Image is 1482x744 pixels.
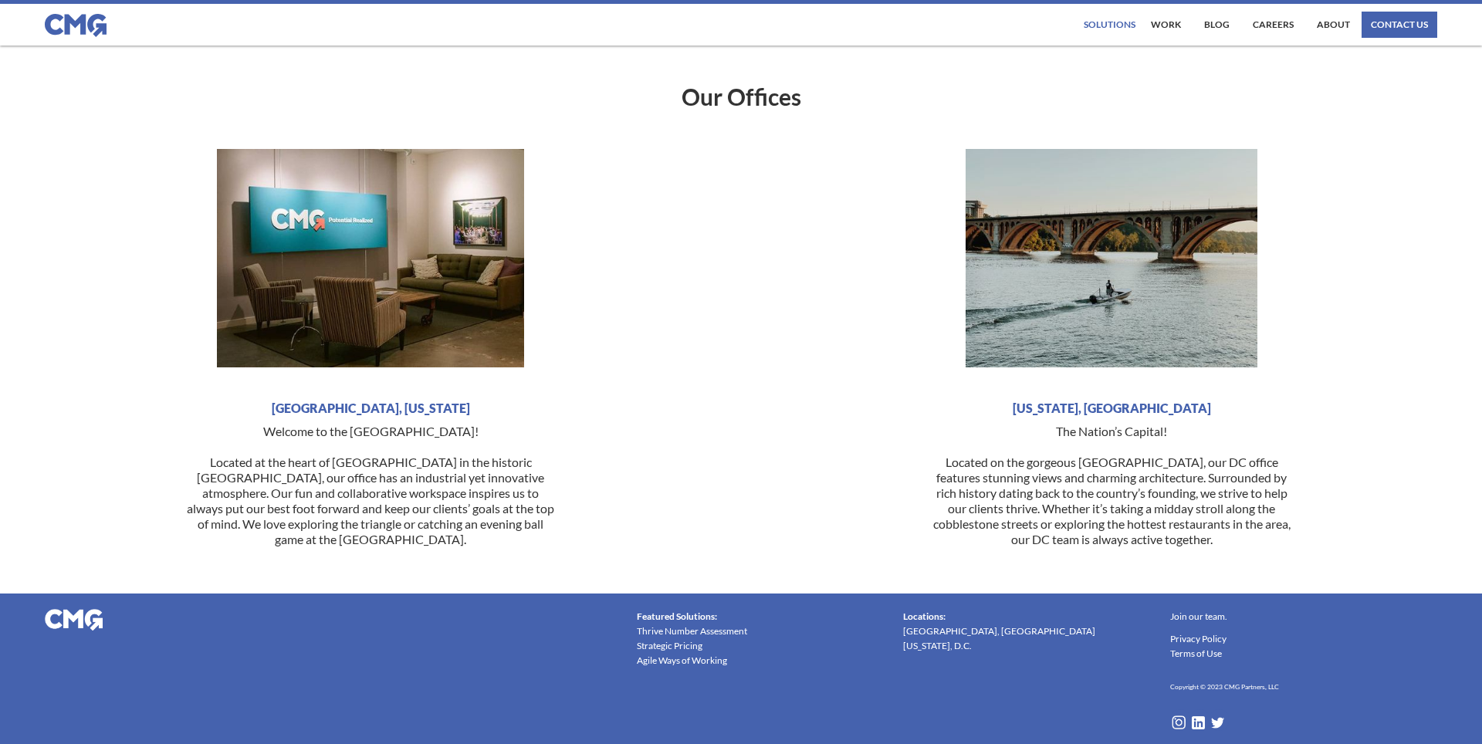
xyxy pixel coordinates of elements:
[637,609,717,624] div: Featured Solutions:
[1249,12,1298,38] a: Careers
[1371,20,1428,29] div: contact us
[45,609,103,631] img: CMG logo in white
[1170,609,1227,624] a: Join our team.
[903,624,1095,638] a: [GEOGRAPHIC_DATA], [GEOGRAPHIC_DATA]
[926,424,1297,547] p: The Nation’s Capital! Located on the gorgeous [GEOGRAPHIC_DATA], our DC office features stunning ...
[903,609,946,624] div: Locations:
[637,638,702,653] a: Strategic Pricing
[1013,401,1211,416] h3: [US_STATE], [GEOGRAPHIC_DATA]
[1210,715,1226,731] img: twitter icon in white
[45,14,107,37] img: CMG logo in blue.
[1084,20,1135,29] div: Solutions
[1313,12,1354,38] a: About
[272,401,470,416] h3: [GEOGRAPHIC_DATA], [US_STATE]
[1147,12,1185,38] a: work
[1200,12,1233,38] a: Blog
[637,624,747,638] a: Thrive Number Assessment
[185,424,556,547] p: Welcome to the [GEOGRAPHIC_DATA]! Located at the heart of [GEOGRAPHIC_DATA] in the historic [GEOG...
[903,638,972,653] a: [US_STATE], D.C.
[682,69,801,108] h2: Our Offices
[1170,646,1222,661] a: Terms of Use
[1170,631,1227,646] a: Privacy Policy
[1170,680,1279,694] h6: Copyright © 2023 CMG Partners, LLC
[1170,714,1187,731] img: instagram icon in white
[1190,715,1206,731] img: LinkedIn icon in white
[637,653,727,668] a: Agile Ways of Working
